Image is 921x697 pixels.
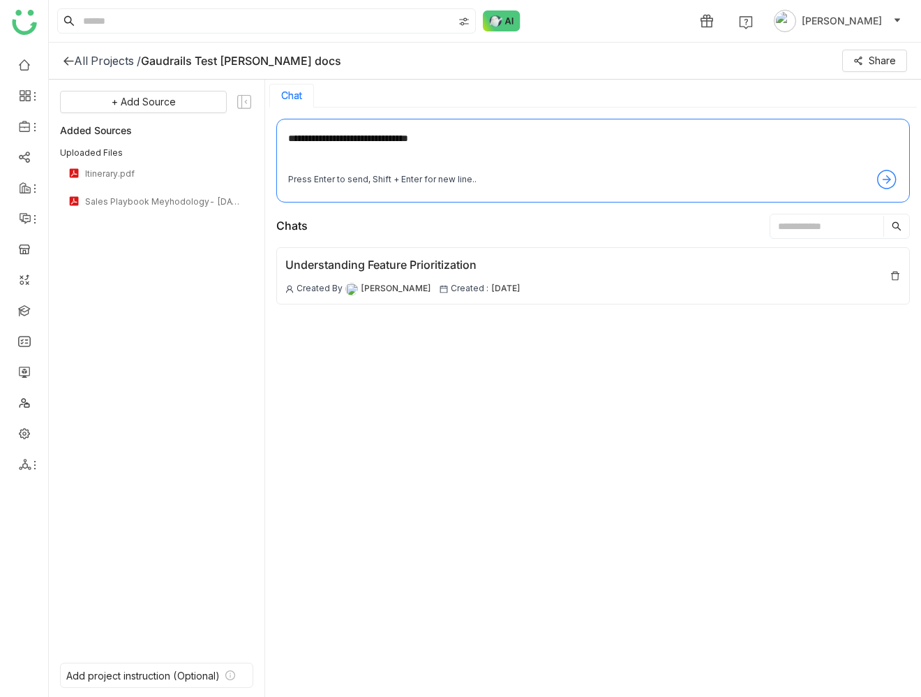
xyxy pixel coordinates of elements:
[141,54,341,68] div: Gaudrails Test [PERSON_NAME] docs
[458,16,470,27] img: search-type.svg
[74,54,141,68] div: All Projects /
[739,15,753,29] img: help.svg
[361,282,431,295] span: [PERSON_NAME]
[60,147,253,159] div: Uploaded Files
[85,168,245,179] div: Itinerary.pdf
[68,168,80,179] img: pdf.svg
[802,13,882,29] span: [PERSON_NAME]
[66,670,220,682] div: Add project instruction (Optional)
[112,94,176,110] span: + Add Source
[60,122,253,138] div: Added Sources
[281,90,302,101] button: Chat
[276,217,308,235] div: Chats
[451,282,488,295] span: Created :
[12,10,37,35] img: logo
[345,283,358,295] img: 684a9a0bde261c4b36a3c9f0
[68,196,80,207] img: pdf.svg
[491,282,521,295] span: [DATE]
[297,282,343,295] span: Created By
[774,10,796,32] img: avatar
[890,270,901,281] img: delete.svg
[285,256,521,274] div: Understanding Feature Prioritization
[771,10,904,32] button: [PERSON_NAME]
[869,53,896,68] span: Share
[60,91,227,113] button: + Add Source
[85,196,245,207] div: Sales Playbook Meyhodology- [DATE].pdf
[483,10,521,31] img: ask-buddy-normal.svg
[288,173,477,186] div: Press Enter to send, Shift + Enter for new line..
[842,50,907,72] button: Share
